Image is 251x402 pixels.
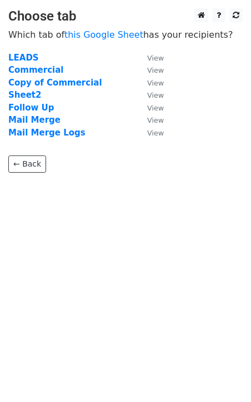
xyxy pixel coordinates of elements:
a: Mail Merge Logs [8,128,86,138]
a: Sheet2 [8,90,41,100]
a: this Google Sheet [64,29,143,40]
a: View [136,53,164,63]
small: View [147,66,164,74]
a: Mail Merge [8,115,61,125]
a: ← Back [8,155,46,173]
small: View [147,54,164,62]
a: View [136,128,164,138]
a: View [136,65,164,75]
a: View [136,78,164,88]
a: View [136,90,164,100]
small: View [147,104,164,112]
small: View [147,129,164,137]
a: Follow Up [8,103,54,113]
small: View [147,91,164,99]
small: View [147,116,164,124]
small: View [147,79,164,87]
a: Commercial [8,65,63,75]
a: LEADS [8,53,39,63]
p: Which tab of has your recipients? [8,29,243,41]
h3: Choose tab [8,8,243,24]
a: View [136,115,164,125]
a: View [136,103,164,113]
a: Copy of Commercial [8,78,102,88]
